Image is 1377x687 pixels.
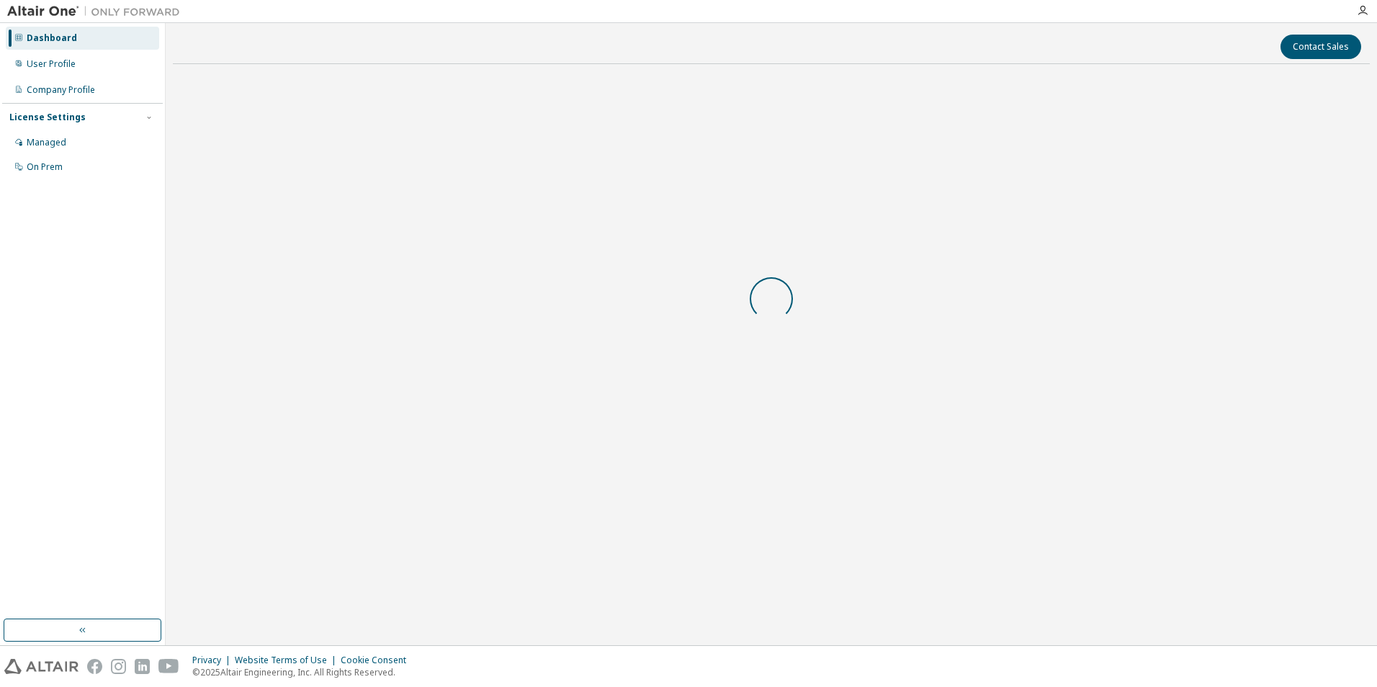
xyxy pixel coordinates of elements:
img: instagram.svg [111,659,126,674]
img: youtube.svg [158,659,179,674]
div: Managed [27,137,66,148]
div: Website Terms of Use [235,655,341,666]
div: Privacy [192,655,235,666]
img: altair_logo.svg [4,659,79,674]
img: linkedin.svg [135,659,150,674]
button: Contact Sales [1280,35,1361,59]
img: Altair One [7,4,187,19]
div: On Prem [27,161,63,173]
div: License Settings [9,112,86,123]
img: facebook.svg [87,659,102,674]
div: Company Profile [27,84,95,96]
p: © 2025 Altair Engineering, Inc. All Rights Reserved. [192,666,415,678]
div: User Profile [27,58,76,70]
div: Cookie Consent [341,655,415,666]
div: Dashboard [27,32,77,44]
